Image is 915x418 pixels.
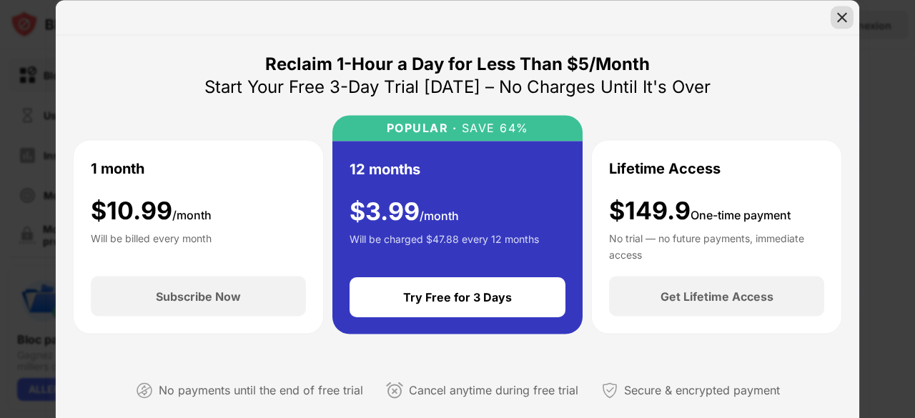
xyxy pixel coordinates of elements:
div: 1 month [91,157,144,179]
div: Lifetime Access [609,157,721,179]
div: Reclaim 1-Hour a Day for Less Than $5/Month [265,52,650,75]
img: secured-payment [601,382,618,399]
div: Will be billed every month [91,231,212,259]
div: No trial — no future payments, immediate access [609,231,824,259]
span: /month [420,208,459,222]
div: Get Lifetime Access [661,289,773,304]
div: POPULAR · [387,121,457,134]
img: cancel-anytime [386,382,403,399]
div: $149.9 [609,196,791,225]
img: not-paying [136,382,153,399]
div: Will be charged $47.88 every 12 months [350,232,539,260]
div: Try Free for 3 Days [403,290,512,304]
div: 12 months [350,158,420,179]
span: One-time payment [691,207,791,222]
div: No payments until the end of free trial [159,380,363,401]
div: $ 3.99 [350,196,459,226]
div: Start Your Free 3-Day Trial [DATE] – No Charges Until It's Over [204,75,711,98]
div: SAVE 64% [457,121,529,134]
span: /month [172,207,212,222]
div: $ 10.99 [91,196,212,225]
div: Secure & encrypted payment [624,380,780,401]
div: Cancel anytime during free trial [409,380,578,401]
div: Subscribe Now [156,289,241,304]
